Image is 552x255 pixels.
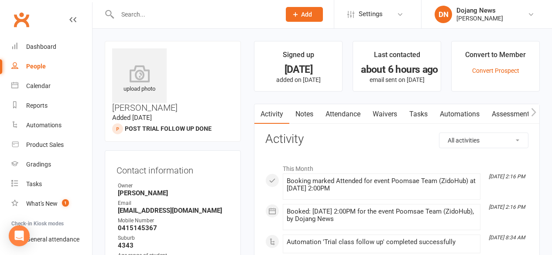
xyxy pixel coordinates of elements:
[26,141,64,148] div: Product Sales
[118,234,229,242] div: Suburb
[118,207,229,214] strong: [EMAIL_ADDRESS][DOMAIN_NAME]
[118,189,229,197] strong: [PERSON_NAME]
[118,224,229,232] strong: 0415145367
[125,125,212,132] span: Post trial follow up done
[265,133,528,146] h3: Activity
[435,6,452,23] div: DN
[118,217,229,225] div: Mobile Number
[112,114,152,122] time: Added [DATE]
[26,63,46,70] div: People
[262,65,334,74] div: [DATE]
[262,76,334,83] p: added on [DATE]
[403,104,434,124] a: Tasks
[287,177,477,192] div: Booking marked Attended for event Poomsae Team (ZidoHub) at [DATE] 2:00PM
[11,76,92,96] a: Calendar
[287,208,477,223] div: Booked: [DATE] 2:00PM for the event Poomsae Team (ZidoHub), by Dojang News
[117,162,229,175] h3: Contact information
[301,11,312,18] span: Add
[11,174,92,194] a: Tasks
[26,122,62,129] div: Automations
[11,155,92,174] a: Gradings
[11,230,92,249] a: General attendance kiosk mode
[489,173,525,180] i: [DATE] 2:16 PM
[456,14,503,22] div: [PERSON_NAME]
[286,7,323,22] button: Add
[465,49,526,65] div: Convert to Member
[361,65,433,74] div: about 6 hours ago
[112,48,233,112] h3: [PERSON_NAME]
[361,76,433,83] p: email sent on [DATE]
[115,8,275,20] input: Search...
[489,235,525,241] i: [DATE] 8:34 AM
[367,104,403,124] a: Waivers
[11,194,92,214] a: What's New1
[118,241,229,249] strong: 4343
[265,160,528,173] li: This Month
[26,102,48,109] div: Reports
[287,238,477,246] div: Automation 'Trial class follow up' completed successfully
[472,67,519,74] a: Convert Prospect
[289,104,319,124] a: Notes
[26,200,58,207] div: What's New
[319,104,367,124] a: Attendance
[11,96,92,116] a: Reports
[26,236,79,243] div: General attendance
[11,116,92,135] a: Automations
[11,135,92,155] a: Product Sales
[118,199,229,207] div: Email
[26,43,56,50] div: Dashboard
[26,161,51,168] div: Gradings
[10,9,32,31] a: Clubworx
[11,57,92,76] a: People
[489,204,525,210] i: [DATE] 2:16 PM
[112,65,167,94] div: upload photo
[254,104,289,124] a: Activity
[26,82,51,89] div: Calendar
[456,7,503,14] div: Dojang News
[486,104,539,124] a: Assessments
[434,104,486,124] a: Automations
[118,182,229,190] div: Owner
[283,49,314,65] div: Signed up
[374,49,420,65] div: Last contacted
[9,225,30,246] div: Open Intercom Messenger
[62,199,69,207] span: 1
[359,4,383,24] span: Settings
[11,37,92,57] a: Dashboard
[26,180,42,187] div: Tasks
